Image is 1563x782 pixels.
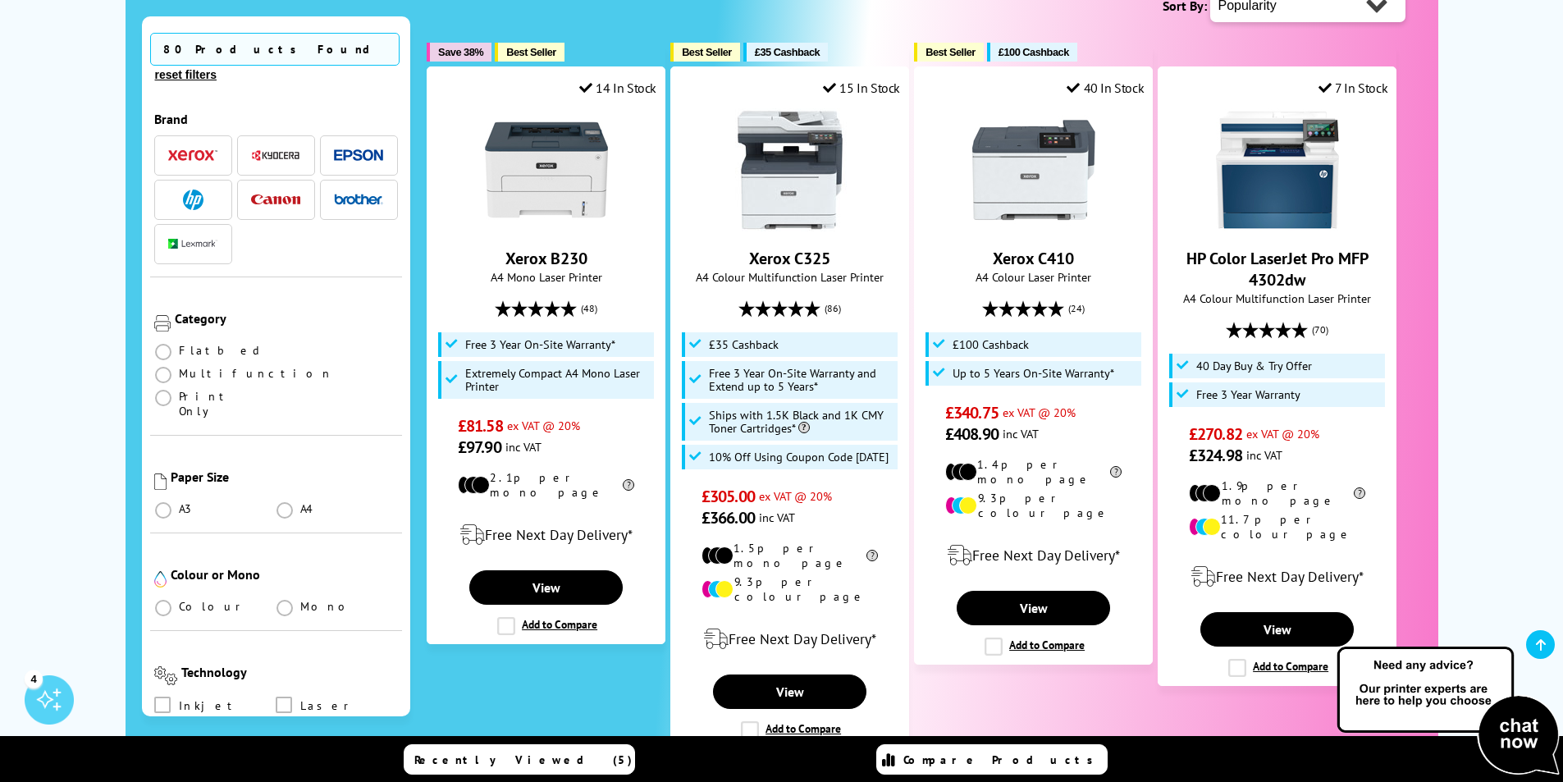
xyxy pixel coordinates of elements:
button: £100 Cashback [987,43,1077,62]
label: Add to Compare [497,617,597,635]
button: Best Seller [670,43,740,62]
img: Canon [251,194,300,205]
span: Best Seller [682,46,732,58]
a: Recently Viewed (5) [404,744,635,775]
span: Best Seller [506,46,556,58]
button: Kyocera [246,144,305,167]
span: Extremely Compact A4 Mono Laser Printer [465,367,651,393]
a: View [469,570,622,605]
span: ex VAT @ 20% [759,488,832,504]
span: £100 Cashback [953,338,1029,351]
span: A3 [179,501,194,516]
span: ex VAT @ 20% [507,418,580,433]
a: Xerox C325 [749,248,830,269]
span: £340.75 [945,402,999,423]
span: inc VAT [759,510,795,525]
div: Category [175,310,399,327]
button: Best Seller [495,43,564,62]
span: Free 3 Year Warranty [1196,388,1300,401]
div: 14 In Stock [579,80,656,96]
button: Epson [329,144,388,167]
span: Ships with 1.5K Black and 1K CMY Toner Cartridges* [709,409,894,435]
span: £35 Cashback [709,338,779,351]
span: (24) [1068,293,1085,324]
div: modal_delivery [1167,554,1387,600]
li: 1.9p per mono page [1189,478,1365,508]
button: Lexmark [163,233,222,255]
div: modal_delivery [436,512,656,558]
span: (48) [581,293,597,324]
button: Canon [246,189,305,211]
span: ex VAT @ 20% [1003,405,1076,420]
span: £100 Cashback [999,46,1069,58]
span: £408.90 [945,423,999,445]
img: Open Live Chat window [1333,644,1563,779]
span: 40 Day Buy & Try Offer [1196,359,1312,373]
a: Xerox C325 [729,218,852,235]
span: Colour [179,599,247,614]
a: Xerox B230 [505,248,587,269]
span: Up to 5 Years On-Site Warranty* [953,367,1114,380]
span: A4 Colour Multifunction Laser Printer [679,269,900,285]
label: Add to Compare [741,721,841,739]
a: HP Color LaserJet Pro MFP 4302dw [1216,218,1339,235]
li: 9.3p per colour page [702,574,878,604]
div: 4 [25,670,43,688]
div: 15 In Stock [823,80,900,96]
li: 11.7p per colour page [1189,512,1365,542]
span: Free 3 Year On-Site Warranty and Extend up to 5 Years* [709,367,894,393]
button: reset filters [150,67,222,82]
span: Free 3 Year On-Site Warranty* [465,338,615,351]
div: Technology [181,664,398,680]
button: £35 Cashback [743,43,828,62]
span: Laser [300,697,355,715]
li: 1.5p per mono page [702,541,878,570]
span: Recently Viewed (5) [414,752,633,767]
a: Xerox C410 [993,248,1074,269]
span: A4 Colour Multifunction Laser Printer [1167,290,1387,306]
span: £270.82 [1189,423,1242,445]
span: A4 Mono Laser Printer [436,269,656,285]
a: View [713,675,866,709]
label: Add to Compare [1228,659,1328,677]
img: Kyocera [251,149,300,162]
img: Xerox B230 [485,108,608,231]
span: Best Seller [925,46,976,58]
a: Xerox B230 [485,218,608,235]
span: inc VAT [1003,426,1039,441]
a: View [957,591,1109,625]
span: £305.00 [702,486,755,507]
span: 80 Products Found [150,33,400,66]
span: Flatbed [179,343,265,358]
img: Category [154,315,171,332]
img: Brother [334,194,383,205]
button: Xerox [163,144,222,167]
button: Brother [329,189,388,211]
img: Lexmark [168,240,217,249]
li: 9.3p per colour page [945,491,1122,520]
span: £97.90 [458,437,501,458]
span: £35 Cashback [755,46,820,58]
a: Xerox C410 [972,218,1095,235]
div: Paper Size [171,469,399,485]
label: Add to Compare [985,638,1085,656]
span: A4 Colour Laser Printer [923,269,1144,285]
span: Save 38% [438,46,483,58]
div: 40 In Stock [1067,80,1144,96]
span: Mono [300,599,354,614]
img: Technology [154,666,178,685]
button: HP [163,189,222,211]
span: Multifunction [179,366,333,381]
img: Xerox C410 [972,108,1095,231]
div: modal_delivery [923,533,1144,578]
div: Brand [154,111,399,127]
img: Xerox [168,150,217,162]
li: 2.1p per mono page [458,470,634,500]
a: View [1200,612,1353,647]
a: Compare Products [876,744,1108,775]
span: 10% Off Using Coupon Code [DATE] [709,450,889,464]
button: Best Seller [914,43,984,62]
span: inc VAT [505,439,542,455]
img: HP Color LaserJet Pro MFP 4302dw [1216,108,1339,231]
span: ex VAT @ 20% [1246,426,1319,441]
